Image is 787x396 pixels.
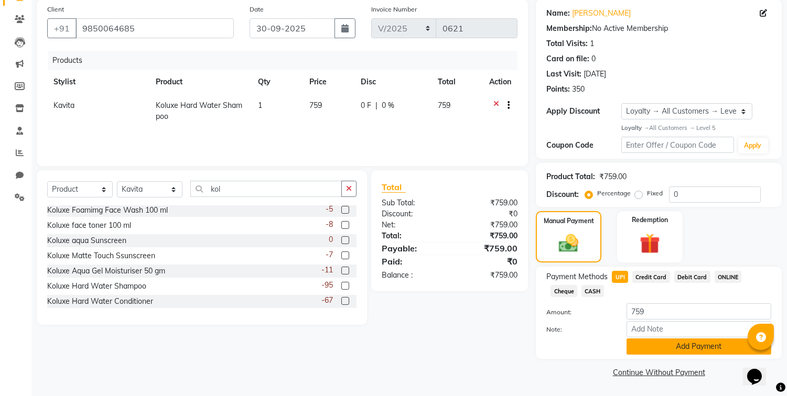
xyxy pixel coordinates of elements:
[450,255,526,268] div: ₹0
[47,220,131,231] div: Koluxe face toner 100 ml
[546,38,588,49] div: Total Visits:
[450,270,526,281] div: ₹759.00
[546,69,581,80] div: Last Visit:
[743,354,777,386] iframe: chat widget
[47,235,126,246] div: Koluxe aqua Sunscreen
[250,5,264,14] label: Date
[546,271,608,282] span: Payment Methods
[546,53,589,64] div: Card on file:
[47,205,168,216] div: Koluxe Foamimg Face Wash 100 ml
[321,280,333,291] span: -95
[156,101,242,121] span: Koluxe Hard Water Shampoo
[546,140,621,151] div: Coupon Code
[538,325,619,334] label: Note:
[450,197,526,208] div: ₹759.00
[546,171,595,182] div: Product Total:
[326,204,333,215] span: -5
[326,249,333,260] span: -7
[190,181,342,197] input: Search or Scan
[590,38,594,49] div: 1
[621,124,771,133] div: All Customers → Level 5
[591,53,596,64] div: 0
[551,285,577,297] span: Cheque
[354,70,432,94] th: Disc
[546,189,579,200] div: Discount:
[321,295,333,306] span: -67
[361,100,371,111] span: 0 F
[546,23,771,34] div: No Active Membership
[326,219,333,230] span: -8
[76,18,234,38] input: Search by Name/Mobile/Email/Code
[374,242,450,255] div: Payable:
[450,219,526,230] div: ₹759.00
[738,138,768,153] button: Apply
[374,219,450,230] div: Net:
[47,18,77,38] button: +91
[553,232,584,255] img: _cash.svg
[382,100,394,111] span: 0 %
[303,70,354,94] th: Price
[47,5,64,14] label: Client
[47,296,153,307] div: Koluxe Hard Water Conditioner
[627,303,771,320] input: Amount
[572,8,631,19] a: [PERSON_NAME]
[309,101,322,110] span: 759
[252,70,303,94] th: Qty
[647,189,663,198] label: Fixed
[47,70,149,94] th: Stylist
[599,171,627,182] div: ₹759.00
[544,216,594,226] label: Manual Payment
[621,124,649,131] strong: Loyalty →
[374,208,450,219] div: Discount:
[149,70,252,94] th: Product
[374,197,450,208] div: Sub Total:
[450,230,526,241] div: ₹759.00
[546,84,570,95] div: Points:
[584,69,606,80] div: [DATE]
[674,271,710,283] span: Debit Card
[375,100,378,111] span: |
[627,338,771,355] button: Add Payment
[432,70,483,94] th: Total
[627,321,771,337] input: Add Note
[374,255,450,268] div: Paid:
[450,242,526,255] div: ₹759.00
[48,51,525,70] div: Products
[546,106,621,117] div: Apply Discount
[597,189,631,198] label: Percentage
[382,182,406,193] span: Total
[47,266,165,277] div: Koluxe Aqua Gel Moisturiser 50 gm
[546,23,592,34] div: Membership:
[47,250,155,261] div: Koluxe Matte Touch Ssunscreen
[329,234,333,245] span: 0
[632,215,668,225] label: Redemption
[538,307,619,317] label: Amount:
[371,5,417,14] label: Invoice Number
[546,8,570,19] div: Name:
[374,270,450,281] div: Balance :
[483,70,518,94] th: Action
[321,265,333,276] span: -11
[53,101,74,110] span: Kavita
[581,285,604,297] span: CASH
[450,208,526,219] div: ₹0
[633,231,666,257] img: _gift.svg
[632,271,670,283] span: Credit Card
[612,271,628,283] span: UPI
[438,101,450,110] span: 759
[258,101,262,110] span: 1
[715,271,742,283] span: ONLINE
[374,230,450,241] div: Total:
[47,281,146,292] div: Koluxe Hard Water Shampoo
[538,367,780,378] a: Continue Without Payment
[572,84,585,95] div: 350
[621,137,734,153] input: Enter Offer / Coupon Code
